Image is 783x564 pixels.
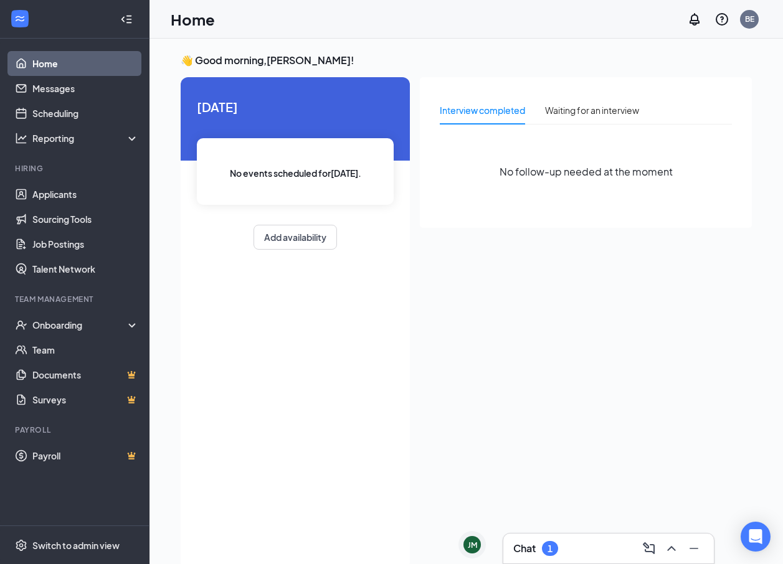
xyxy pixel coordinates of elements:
[32,232,139,256] a: Job Postings
[714,12,729,27] svg: QuestionInfo
[32,182,139,207] a: Applicants
[741,522,771,552] div: Open Intercom Messenger
[32,362,139,387] a: DocumentsCrown
[15,294,136,304] div: Team Management
[32,337,139,362] a: Team
[32,76,139,101] a: Messages
[32,132,140,144] div: Reporting
[230,166,361,180] span: No events scheduled for [DATE] .
[684,538,704,558] button: Minimize
[513,542,536,555] h3: Chat
[639,538,659,558] button: ComposeMessage
[32,256,139,281] a: Talent Network
[15,163,136,174] div: Hiring
[664,541,679,556] svg: ChevronUp
[120,13,133,26] svg: Collapse
[545,103,639,117] div: Waiting for an interview
[32,539,120,552] div: Switch to admin view
[745,14,754,24] div: BE
[468,540,477,550] div: JM
[32,387,139,412] a: SurveysCrown
[32,319,128,331] div: Onboarding
[686,541,701,556] svg: Minimize
[548,543,553,554] div: 1
[171,9,215,30] h1: Home
[15,425,136,435] div: Payroll
[440,103,525,117] div: Interview completed
[32,207,139,232] a: Sourcing Tools
[15,132,27,144] svg: Analysis
[32,443,139,468] a: PayrollCrown
[197,97,394,116] span: [DATE]
[14,12,26,25] svg: WorkstreamLogo
[687,12,702,27] svg: Notifications
[254,225,337,250] button: Add availability
[500,164,673,179] span: No follow-up needed at the moment
[32,51,139,76] a: Home
[642,541,657,556] svg: ComposeMessage
[181,54,752,67] h3: 👋 Good morning, [PERSON_NAME] !
[662,538,681,558] button: ChevronUp
[15,319,27,331] svg: UserCheck
[15,539,27,552] svg: Settings
[32,101,139,126] a: Scheduling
